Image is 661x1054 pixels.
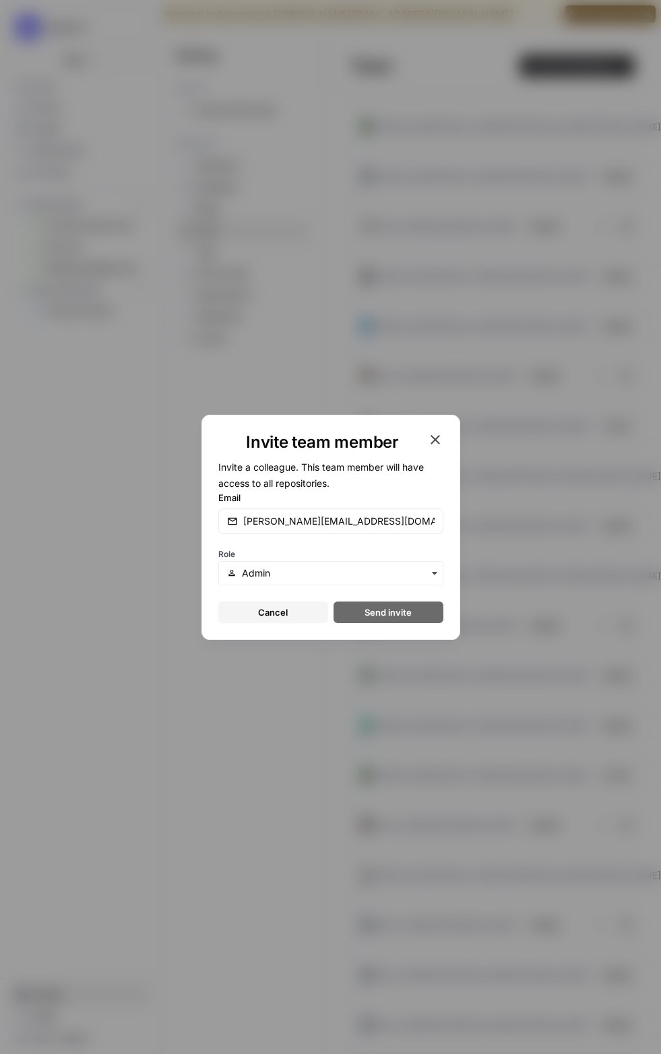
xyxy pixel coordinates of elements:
[218,432,427,453] h1: Invite team member
[218,549,235,559] span: Role
[218,461,424,489] span: Invite a colleague. This team member will have access to all repositories.
[334,602,443,623] button: Send invite
[258,606,288,619] span: Cancel
[365,606,412,619] span: Send invite
[218,491,443,504] label: Email
[218,602,328,623] button: Cancel
[243,515,435,528] input: email@company.com
[242,566,434,580] input: Admin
